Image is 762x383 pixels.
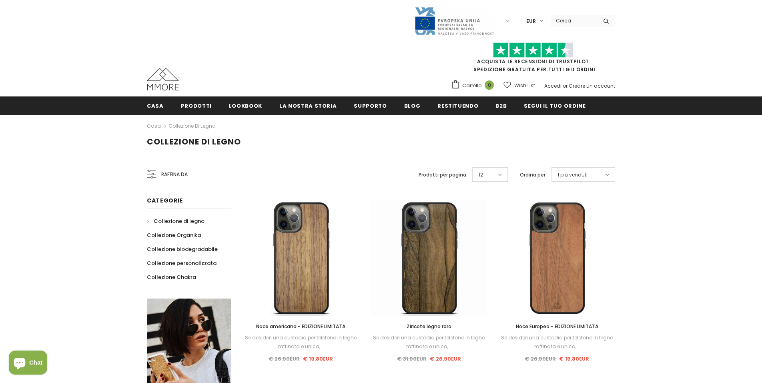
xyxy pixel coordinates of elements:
a: B2B [495,96,507,114]
a: Segui il tuo ordine [524,96,586,114]
img: Casi MMORE [147,68,179,90]
label: Prodotti per pagina [419,171,466,179]
span: € 19.80EUR [559,355,589,363]
span: Noce Europeo - EDIZIONE LIMITATA [516,323,598,330]
span: Wish List [514,82,535,90]
a: Carrello 0 [451,80,498,92]
a: Casa [147,121,161,131]
span: € 31.90EUR [397,355,427,363]
a: Collezione Organika [147,228,201,242]
span: Restituendo [437,102,478,110]
span: € 19.80EUR [303,355,333,363]
span: Collezione di legno [147,136,241,147]
a: Casa [147,96,164,114]
span: Blog [404,102,421,110]
a: Wish List [503,78,535,92]
inbox-online-store-chat: Shopify online store chat [6,351,50,377]
span: Collezione Chakra [147,273,196,281]
span: Lookbook [229,102,262,110]
span: EUR [526,17,536,25]
a: Noce americana - EDIZIONE LIMITATA [243,322,359,331]
img: Javni Razpis [414,6,494,36]
span: Casa [147,102,164,110]
a: Creare un account [569,82,615,89]
span: Carrello [462,82,481,90]
a: Prodotti [181,96,212,114]
span: or [563,82,567,89]
span: B2B [495,102,507,110]
a: Lookbook [229,96,262,114]
span: € 26.90EUR [525,355,556,363]
span: 0 [485,80,494,90]
span: La nostra storia [279,102,337,110]
a: Collezione di legno [147,214,205,228]
span: Raffina da [161,170,188,179]
span: SPEDIZIONE GRATUITA PER TUTTI GLI ORDINI [451,46,615,73]
span: € 26.90EUR [269,355,300,363]
span: € 26.90EUR [430,355,461,363]
a: Noce Europeo - EDIZIONE LIMITATA [499,322,615,331]
a: Javni Razpis [414,17,494,24]
span: Ziricote legno raro [407,323,451,330]
a: Accedi [544,82,561,89]
a: Acquista le recensioni di TrustPilot [477,58,589,65]
span: 12 [479,171,483,179]
a: Ziricote legno raro [371,322,487,331]
span: Collezione biodegradabile [147,245,218,253]
div: Se desideri una custodia per telefono in legno raffinata e unica,... [499,333,615,351]
a: Collezione personalizzata [147,256,217,270]
a: Collezione di legno [168,122,215,129]
span: Categorie [147,197,183,205]
a: La nostra storia [279,96,337,114]
a: supporto [354,96,387,114]
label: Ordina per [520,171,545,179]
span: Collezione di legno [154,217,205,225]
span: Collezione Organika [147,231,201,239]
a: Blog [404,96,421,114]
span: Prodotti [181,102,212,110]
input: Search Site [551,15,597,26]
a: Collezione Chakra [147,270,196,284]
span: I più venduti [558,171,588,179]
span: Collezione personalizzata [147,259,217,267]
div: Se desideri una custodia per telefono in legno raffinata e unica,... [371,333,487,351]
a: Collezione biodegradabile [147,242,218,256]
a: Restituendo [437,96,478,114]
span: Noce americana - EDIZIONE LIMITATA [256,323,345,330]
span: supporto [354,102,387,110]
span: Segui il tuo ordine [524,102,586,110]
img: Fidati di Pilot Stars [493,42,573,58]
div: Se desideri una custodia per telefono in legno raffinata e unica,... [243,333,359,351]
